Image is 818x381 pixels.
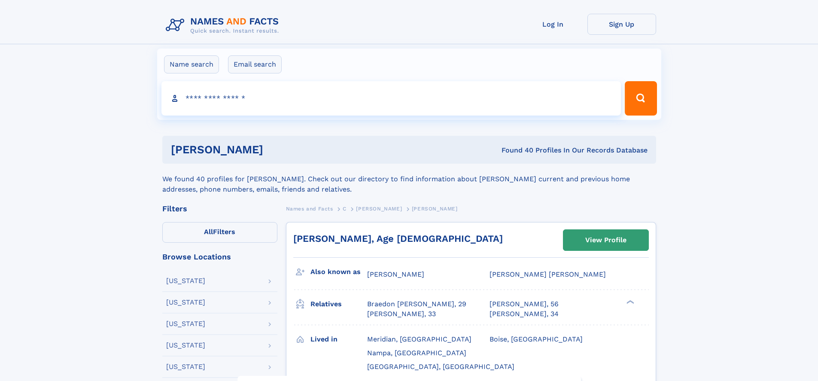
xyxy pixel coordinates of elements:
div: [US_STATE] [166,363,205,370]
span: [PERSON_NAME] [PERSON_NAME] [490,270,606,278]
div: [US_STATE] [166,277,205,284]
span: Boise, [GEOGRAPHIC_DATA] [490,335,583,343]
div: We found 40 profiles for [PERSON_NAME]. Check out our directory to find information about [PERSON... [162,164,656,195]
a: Names and Facts [286,203,333,214]
a: [PERSON_NAME], Age [DEMOGRAPHIC_DATA] [293,233,503,244]
div: ❯ [624,299,635,305]
span: [GEOGRAPHIC_DATA], [GEOGRAPHIC_DATA] [367,363,514,371]
div: [US_STATE] [166,342,205,349]
a: [PERSON_NAME], 33 [367,309,436,319]
a: C [343,203,347,214]
span: C [343,206,347,212]
h3: Relatives [310,297,367,311]
span: [PERSON_NAME] [412,206,458,212]
label: Filters [162,222,277,243]
h1: [PERSON_NAME] [171,144,383,155]
span: Meridian, [GEOGRAPHIC_DATA] [367,335,471,343]
a: [PERSON_NAME], 56 [490,299,559,309]
a: Braedon [PERSON_NAME], 29 [367,299,466,309]
h3: Lived in [310,332,367,347]
label: Email search [228,55,282,73]
div: View Profile [585,230,626,250]
h3: Also known as [310,265,367,279]
span: [PERSON_NAME] [367,270,424,278]
span: All [204,228,213,236]
a: [PERSON_NAME] [356,203,402,214]
div: Browse Locations [162,253,277,261]
span: [PERSON_NAME] [356,206,402,212]
a: [PERSON_NAME], 34 [490,309,559,319]
div: Found 40 Profiles In Our Records Database [382,146,648,155]
a: Sign Up [587,14,656,35]
input: search input [161,81,621,116]
a: View Profile [563,230,648,250]
button: Search Button [625,81,657,116]
a: Log In [519,14,587,35]
div: [US_STATE] [166,320,205,327]
span: Nampa, [GEOGRAPHIC_DATA] [367,349,466,357]
div: [US_STATE] [166,299,205,306]
img: Logo Names and Facts [162,14,286,37]
label: Name search [164,55,219,73]
div: Filters [162,205,277,213]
